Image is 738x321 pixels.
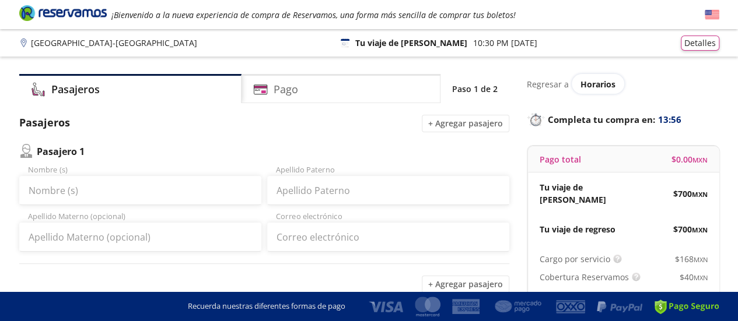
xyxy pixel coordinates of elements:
[527,78,569,90] p: Regresar a
[705,8,719,22] button: English
[31,37,197,49] p: [GEOGRAPHIC_DATA] - [GEOGRAPHIC_DATA]
[681,36,719,51] button: Detalles
[692,291,708,300] small: MXN
[527,111,719,128] p: Completa tu compra en :
[540,223,615,235] p: Tu viaje de regreso
[37,144,85,158] p: Pasajero 1
[671,153,708,165] span: $ 0.00
[673,289,708,301] span: $ 208
[422,276,509,293] button: + Agregar pasajero
[267,223,509,252] input: Correo electrónico
[540,181,624,206] p: Tu viaje de [PERSON_NAME]
[580,79,615,90] span: Horarios
[19,176,261,205] input: Nombre (s)
[658,113,681,126] span: 13:56
[19,4,107,25] a: Brand Logo
[19,115,70,132] p: Pasajeros
[111,9,516,20] em: ¡Bienvenido a la nueva experiencia de compra de Reservamos, una forma más sencilla de comprar tus...
[473,37,537,49] p: 10:30 PM [DATE]
[540,289,586,301] p: Adicionales
[694,255,708,264] small: MXN
[540,153,581,165] p: Pago total
[692,225,708,234] small: MXN
[680,271,708,283] span: $ 40
[694,273,708,282] small: MXN
[527,74,719,94] div: Regresar a ver horarios
[355,37,467,49] p: Tu viaje de [PERSON_NAME]
[540,271,629,283] p: Cobertura Reservamos
[692,190,708,199] small: MXN
[422,115,509,132] button: + Agregar pasajero
[452,83,498,95] p: Paso 1 de 2
[673,188,708,200] span: $ 700
[267,176,509,205] input: Apellido Paterno
[274,82,298,97] h4: Pago
[692,156,708,164] small: MXN
[19,4,107,22] i: Brand Logo
[673,223,708,235] span: $ 700
[188,301,345,312] p: Recuerda nuestras diferentes formas de pago
[675,253,708,265] span: $ 168
[540,253,610,265] p: Cargo por servicio
[51,82,100,97] h4: Pasajeros
[19,223,261,252] input: Apellido Materno (opcional)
